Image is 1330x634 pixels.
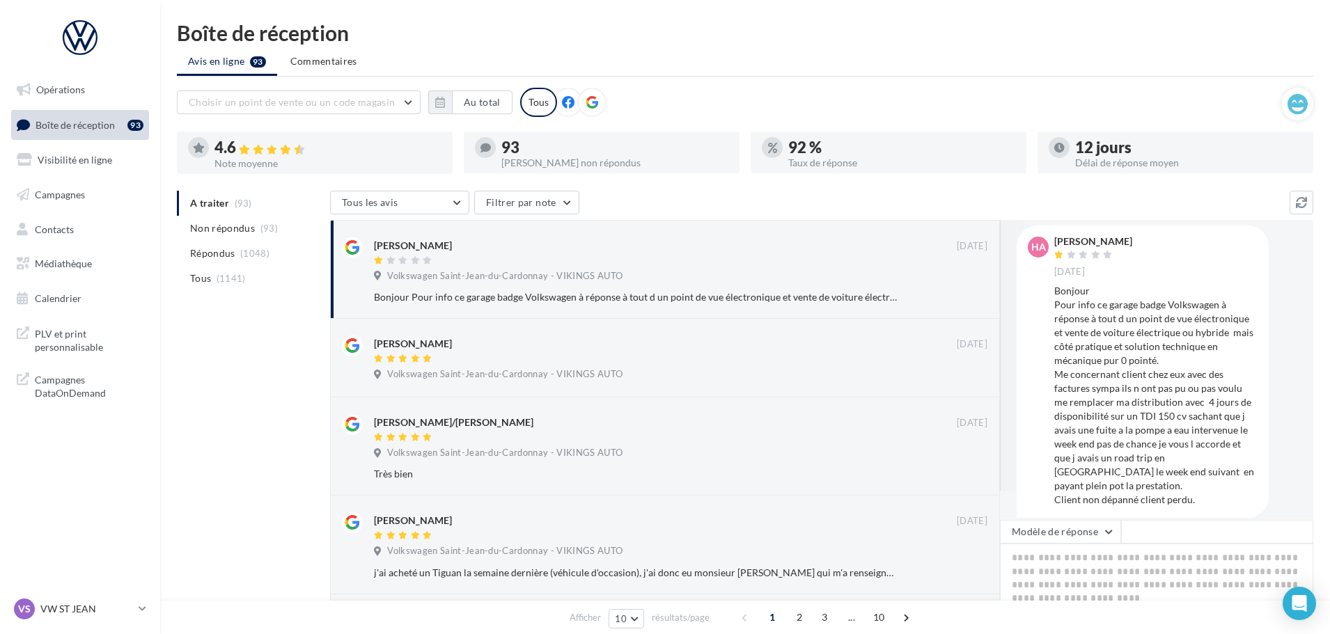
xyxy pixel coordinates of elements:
button: Au total [428,90,513,114]
div: Bonjour Pour info ce garage badge Volkswagen à réponse à tout d un point de vue électronique et v... [1054,284,1258,507]
a: Opérations [8,75,152,104]
span: 1 [761,606,783,628]
div: 92 % [788,140,1015,155]
span: VS [18,602,31,616]
span: Répondus [190,246,235,260]
span: HA [1031,240,1046,254]
span: ... [840,606,863,628]
div: Open Intercom Messenger [1283,587,1316,620]
span: Campagnes DataOnDemand [35,370,143,400]
a: Médiathèque [8,249,152,278]
span: Boîte de réception [36,118,115,130]
span: Opérations [36,84,85,95]
div: Tous [520,88,557,117]
a: PLV et print personnalisable [8,319,152,360]
a: Visibilité en ligne [8,145,152,175]
div: Délai de réponse moyen [1075,158,1302,168]
span: Tous les avis [342,196,398,208]
span: [DATE] [957,417,987,429]
span: Tous [190,271,211,285]
div: 93 [127,120,143,131]
div: 93 [501,140,728,155]
div: j'ai acheté un Tiguan la semaine dernière (véhicule d'occasion), j'ai donc eu monsieur [PERSON_NA... [374,566,897,580]
div: [PERSON_NAME] [374,337,452,351]
span: PLV et print personnalisable [35,324,143,354]
a: Contacts [8,215,152,244]
button: Filtrer par note [474,191,579,214]
span: [DATE] [957,515,987,528]
div: Note moyenne [214,159,441,168]
span: Volkswagen Saint-Jean-du-Cardonnay - VIKINGS AUTO [387,545,623,557]
span: [DATE] [957,338,987,351]
button: Au total [452,90,513,114]
span: Non répondus [190,221,255,235]
span: [DATE] [1054,266,1085,278]
span: Commentaires [290,54,357,68]
div: Boîte de réception [177,22,1313,43]
a: Calendrier [8,284,152,313]
span: 10 [615,613,627,624]
span: Volkswagen Saint-Jean-du-Cardonnay - VIKINGS AUTO [387,368,623,381]
div: 4.6 [214,140,441,156]
div: [PERSON_NAME]/[PERSON_NAME] [374,415,533,429]
span: 3 [813,606,836,628]
span: Médiathèque [35,257,92,269]
button: Modèle de réponse [1000,520,1121,544]
div: Taux de réponse [788,158,1015,168]
span: Contacts [35,223,74,235]
span: Calendrier [35,292,81,304]
span: 2 [788,606,811,628]
a: Campagnes [8,180,152,209]
span: Visibilité en ligne [38,154,112,166]
a: VS VW ST JEAN [11,596,149,622]
span: [DATE] [957,240,987,253]
button: Tous les avis [330,191,469,214]
div: Bonjour Pour info ce garage badge Volkswagen à réponse à tout d un point de vue électronique et v... [374,290,897,304]
span: Volkswagen Saint-Jean-du-Cardonnay - VIKINGS AUTO [387,447,623,459]
button: 10 [609,609,644,628]
a: Boîte de réception93 [8,110,152,140]
span: (1141) [217,273,246,284]
a: Campagnes DataOnDemand [8,365,152,406]
span: (93) [260,223,278,234]
p: VW ST JEAN [40,602,133,616]
span: Campagnes [35,189,85,200]
span: 10 [868,606,891,628]
span: Volkswagen Saint-Jean-du-Cardonnay - VIKINGS AUTO [387,270,623,283]
div: 12 jours [1075,140,1302,155]
div: [PERSON_NAME] [374,514,452,528]
span: Choisir un point de vente ou un code magasin [189,96,395,108]
span: (1048) [240,248,269,259]
div: [PERSON_NAME] non répondus [501,158,728,168]
span: résultats/page [652,611,710,624]
button: Choisir un point de vente ou un code magasin [177,90,421,114]
div: Très bien [374,467,897,481]
div: [PERSON_NAME] [374,239,452,253]
div: [PERSON_NAME] [1054,237,1132,246]
span: Afficher [570,611,601,624]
